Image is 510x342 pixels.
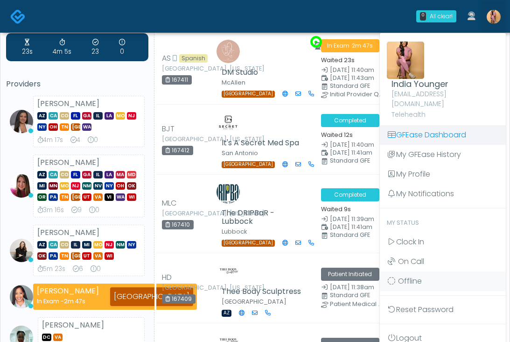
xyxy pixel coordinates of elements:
[49,241,58,249] span: CA
[82,182,91,190] span: NM
[162,198,176,209] span: MLC
[37,193,47,201] span: OR
[330,158,385,164] div: Standard GFE
[380,125,506,145] a: GFEase Dashboard
[82,112,91,120] span: GA
[380,213,506,232] a: My Status
[10,174,33,198] img: Megan McComy
[53,38,71,57] div: 4m 5s
[49,182,58,190] span: MN
[88,135,98,145] div: 0
[127,112,136,120] span: NJ
[380,164,506,184] a: My Profile
[42,320,104,330] strong: [PERSON_NAME]
[162,75,192,85] div: 167411
[105,241,114,249] span: NJ
[53,334,63,341] span: VA
[380,252,506,271] a: On Call
[71,252,80,260] span: [GEOGRAPHIC_DATA]
[116,182,125,190] span: OH
[162,146,193,155] div: 167412
[37,182,47,190] span: MI
[49,171,58,178] span: CA
[49,252,58,260] span: PA
[398,276,422,286] span: Offline
[70,135,80,145] div: 4
[49,123,58,131] span: OH
[82,193,91,201] span: UT
[222,91,275,98] span: [GEOGRAPHIC_DATA]
[37,297,99,306] div: In Exam -
[71,193,80,201] span: [GEOGRAPHIC_DATA]
[321,224,376,230] small: Scheduled Time
[321,114,379,127] span: Completed
[116,193,125,201] span: WA
[37,264,65,274] div: 5m 23s
[127,241,136,249] span: NY
[330,92,385,97] div: Initial Provider Questions
[162,285,213,291] small: [GEOGRAPHIC_DATA], [US_STATE]
[162,294,196,304] div: 167409
[105,112,114,120] span: LA
[7,4,35,32] button: Open LiveChat chat widget
[391,110,499,120] p: Telehealth
[37,171,47,178] span: AZ
[37,227,99,238] strong: [PERSON_NAME]
[391,79,499,89] h4: India Younger
[162,53,171,64] span: AS
[380,300,506,320] a: Reset Password
[222,228,247,235] small: Lubbock
[10,285,33,308] img: Jennifer Ekeh
[110,287,193,306] div: [GEOGRAPHIC_DATA]
[330,292,385,298] div: Standard GFE
[71,123,80,131] span: [GEOGRAPHIC_DATA]
[330,74,374,82] span: [DATE] 11:43am
[162,66,213,71] small: [GEOGRAPHIC_DATA], [US_STATE]
[222,240,275,247] span: [GEOGRAPHIC_DATA]
[380,232,506,252] a: Clock In
[42,334,51,341] span: DC
[330,283,374,291] span: [DATE] 11:38am
[321,205,351,213] small: Waited 9s
[321,268,379,281] span: Patient Initiated
[49,112,58,120] span: CA
[37,241,47,249] span: AZ
[162,123,175,135] span: BJT
[37,123,47,131] span: NY
[37,252,47,260] span: OK
[93,171,103,178] span: IL
[330,232,385,238] div: Standard GFE
[321,142,376,148] small: Date Created
[352,42,373,50] span: 2m 47s
[105,171,114,178] span: LA
[321,56,355,64] small: Waited 23s
[222,310,231,317] span: AZ
[222,161,275,168] span: [GEOGRAPHIC_DATA]
[37,206,64,215] div: 3m 16s
[380,271,506,291] a: Offline
[162,220,194,229] div: 167410
[73,264,83,274] div: 6
[330,223,372,231] span: [DATE] 11:41am
[60,252,69,260] span: TN
[93,252,103,260] span: VA
[89,206,99,215] div: 0
[127,182,136,190] span: OK
[6,80,148,88] h5: Providers
[60,171,69,178] span: CO
[179,54,208,63] div: Language
[330,301,385,307] div: Patient Medical History
[430,12,453,21] div: All clear!
[71,171,80,178] span: FL
[93,193,103,201] span: VA
[330,149,372,157] span: [DATE] 11:41am
[37,112,47,120] span: AZ
[222,68,303,77] h5: DM Studio
[387,42,424,79] img: India Younger
[22,38,33,57] div: 23s
[127,193,136,201] span: WI
[222,298,286,306] small: [GEOGRAPHIC_DATA]
[162,272,172,283] span: HD
[330,83,385,89] div: Standard GFE
[321,216,376,222] small: Date Created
